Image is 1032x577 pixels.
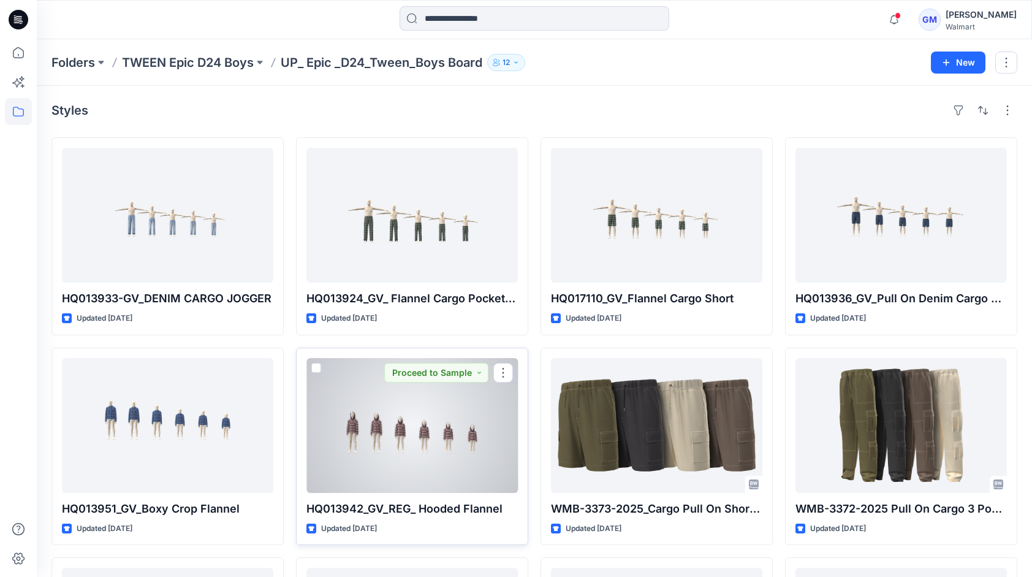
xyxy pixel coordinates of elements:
[795,290,1007,307] p: HQ013936_GV_Pull On Denim Cargo Short
[931,52,985,74] button: New
[122,54,254,71] a: TWEEN Epic D24 Boys
[306,290,518,307] p: HQ013924_GV_ Flannel Cargo Pocket Pant
[946,7,1017,22] div: [PERSON_NAME]
[551,500,762,518] p: WMB-3373-2025_Cargo Pull On Short HQ013956
[551,358,762,493] a: WMB-3373-2025_Cargo Pull On Short HQ013956
[321,312,377,325] p: Updated [DATE]
[306,500,518,518] p: HQ013942_GV_REG_ Hooded Flannel
[946,22,1017,31] div: Walmart
[77,312,132,325] p: Updated [DATE]
[321,522,377,535] p: Updated [DATE]
[77,522,132,535] p: Updated [DATE]
[306,358,518,493] a: HQ013942_GV_REG_ Hooded Flannel
[51,103,88,118] h4: Styles
[810,312,866,325] p: Updated [DATE]
[306,148,518,283] a: HQ013924_GV_ Flannel Cargo Pocket Pant
[795,358,1007,493] a: WMB-3372-2025 Pull On Cargo 3 Pocket Pant HQ013939_Opt A
[810,522,866,535] p: Updated [DATE]
[62,500,273,518] p: HQ013951_GV_Boxy Crop Flannel
[62,290,273,307] p: HQ013933-GV_DENIM CARGO JOGGER
[919,9,941,31] div: GM
[487,54,525,71] button: 12
[566,312,621,325] p: Updated [DATE]
[281,54,482,71] p: UP_ Epic _D24_Tween_Boys Board
[62,358,273,493] a: HQ013951_GV_Boxy Crop Flannel
[51,54,95,71] a: Folders
[503,56,510,69] p: 12
[566,522,621,535] p: Updated [DATE]
[795,148,1007,283] a: HQ013936_GV_Pull On Denim Cargo Short
[62,148,273,283] a: HQ013933-GV_DENIM CARGO JOGGER
[551,148,762,283] a: HQ017110_GV_Flannel Cargo Short
[551,290,762,307] p: HQ017110_GV_Flannel Cargo Short
[795,500,1007,518] p: WMB-3372-2025 Pull On Cargo 3 Pocket Pant HQ013939_Opt A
